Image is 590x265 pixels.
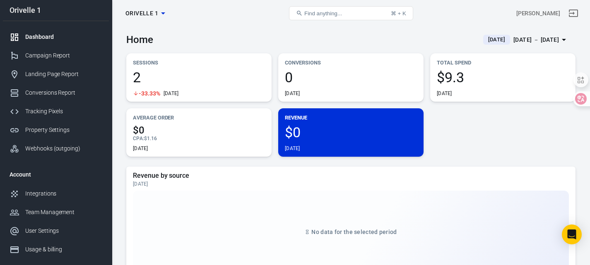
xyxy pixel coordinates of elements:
[25,227,102,235] div: User Settings
[3,240,109,259] a: Usage & billing
[304,10,342,17] span: Find anything...
[289,6,413,20] button: Find anything...⌘ + K
[3,102,109,121] a: Tracking Pixels
[133,181,569,187] div: [DATE]
[25,189,102,198] div: Integrations
[144,136,157,141] span: $1.16
[3,139,109,158] a: Webhooks (outgoing)
[125,8,158,19] span: Orivelle 1
[285,125,417,139] span: $0
[285,58,417,67] p: Conversions
[25,88,102,97] div: Conversions Report
[3,65,109,84] a: Landing Page Report
[3,84,109,102] a: Conversions Report
[437,90,452,97] div: [DATE]
[3,222,109,240] a: User Settings
[437,70,569,84] span: $9.3
[25,208,102,217] div: Team Management
[516,9,560,18] div: Account id: nNfVwVvZ
[133,145,148,152] div: [DATE]
[437,58,569,67] p: Total Spend
[3,165,109,184] li: Account
[25,144,102,153] div: Webhooks (outgoing)
[133,136,144,141] span: CPA :
[477,33,576,47] button: [DATE][DATE] － [DATE]
[133,70,265,84] span: 2
[25,70,102,79] div: Landing Page Report
[485,36,508,44] span: [DATE]
[25,107,102,116] div: Tracking Pixels
[391,10,406,17] div: ⌘ + K
[122,6,168,21] button: Orivelle 1
[25,51,102,60] div: Campaign Report
[513,35,559,45] div: [DATE] － [DATE]
[139,91,160,96] span: -33.33%
[285,113,417,122] p: Revenue
[126,34,153,45] h3: Home
[3,121,109,139] a: Property Settings
[164,90,179,97] div: [DATE]
[311,229,397,235] span: No data for the selected period
[133,113,265,122] p: Average Order
[25,126,102,134] div: Property Settings
[133,172,569,180] h5: Revenue by source
[3,203,109,222] a: Team Management
[564,3,583,23] a: Sign out
[3,184,109,203] a: Integrations
[25,245,102,254] div: Usage & billing
[3,7,109,14] div: Orivelle 1
[285,145,300,152] div: [DATE]
[3,28,109,46] a: Dashboard
[133,125,265,135] span: $0
[25,33,102,41] div: Dashboard
[133,58,265,67] p: Sessions
[562,224,582,244] div: Open Intercom Messenger
[3,46,109,65] a: Campaign Report
[285,90,300,97] div: [DATE]
[285,70,417,84] span: 0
